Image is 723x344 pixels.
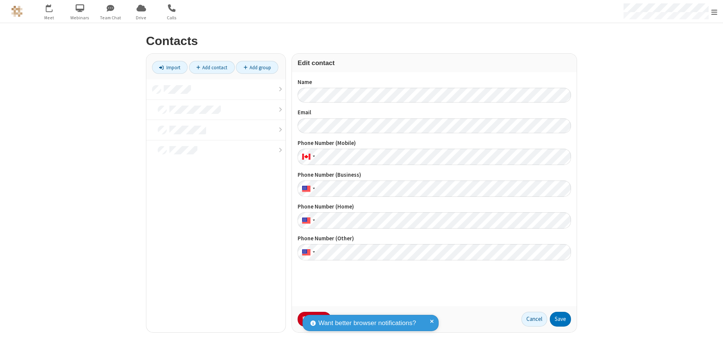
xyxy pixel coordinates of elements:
div: United States: + 1 [298,244,317,260]
img: QA Selenium DO NOT DELETE OR CHANGE [11,6,23,17]
a: Add contact [189,61,235,74]
label: Phone Number (Mobile) [298,139,571,148]
span: Drive [127,14,155,21]
label: Phone Number (Home) [298,202,571,211]
span: Team Chat [96,14,125,21]
span: Meet [35,14,64,21]
label: Name [298,78,571,87]
button: Cancel [521,312,547,327]
label: Phone Number (Other) [298,234,571,243]
div: United States: + 1 [298,212,317,229]
h2: Contacts [146,34,577,48]
label: Phone Number (Business) [298,171,571,179]
div: 1 [51,4,56,10]
label: Email [298,108,571,117]
span: Want better browser notifications? [318,318,416,328]
span: Webinars [66,14,94,21]
a: Add group [236,61,278,74]
button: Delete [298,312,331,327]
h3: Edit contact [298,59,571,67]
a: Import [152,61,188,74]
div: Canada: + 1 [298,149,317,165]
button: Save [550,312,571,327]
span: Calls [158,14,186,21]
div: United States: + 1 [298,181,317,197]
